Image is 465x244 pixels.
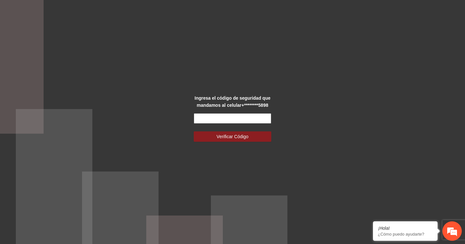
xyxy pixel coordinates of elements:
[37,86,89,152] span: Estamos en línea.
[378,232,433,237] p: ¿Cómo puedo ayudarte?
[3,177,123,199] textarea: Escriba su mensaje y pulse “Intro”
[34,33,108,41] div: Chatee con nosotros ahora
[194,131,271,142] button: Verificar Código
[106,3,121,19] div: Minimizar ventana de chat en vivo
[217,133,249,140] span: Verificar Código
[195,95,271,108] strong: Ingresa el código de seguridad que mandamos al celular +********5898
[378,226,433,231] div: ¡Hola!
